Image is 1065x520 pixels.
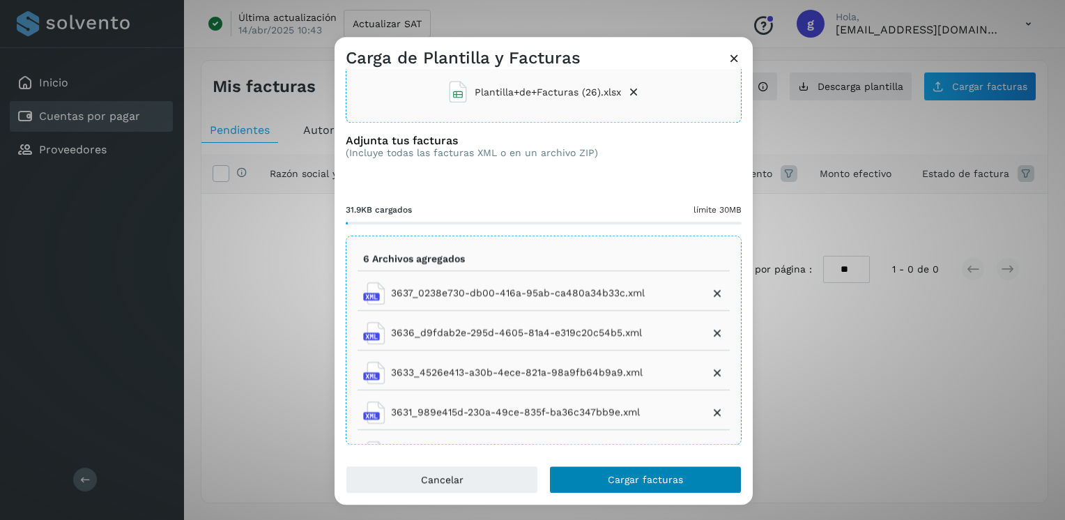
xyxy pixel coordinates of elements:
[346,48,581,68] h3: Carga de Plantilla y Facturas
[549,466,742,494] button: Cargar facturas
[391,366,643,381] span: 3633_4526e413-a30b-4ece-821a-98a9fb64b9a9.xml
[421,475,463,485] span: Cancelar
[346,204,412,216] span: 31.9KB cargados
[391,286,645,301] span: 3637_0238e730-db00-416a-95ab-ca480a34b33c.xml
[608,475,683,485] span: Cargar facturas
[346,134,598,147] h3: Adjunta tus facturas
[363,253,465,265] p: 6 Archivos agregados
[475,85,621,100] span: Plantilla+de+Facturas (26).xlsx
[346,466,538,494] button: Cancelar
[391,326,642,341] span: 3636_d9fdab2e-295d-4605-81a4-e319c20c54b5.xml
[694,204,742,216] span: límite 30MB
[391,406,640,420] span: 3631_989e415d-230a-49ce-835f-ba36c347bb9e.xml
[346,148,598,160] p: (Incluye todas las facturas XML o en un archivo ZIP)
